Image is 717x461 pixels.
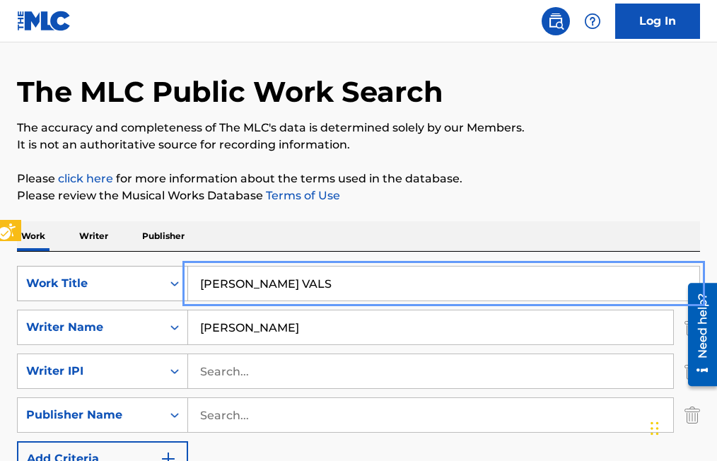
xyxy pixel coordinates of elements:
[58,172,113,185] a: Music industry terminology | mechanical licensing collective
[26,363,153,380] div: Writer IPI
[646,393,717,461] div: Chat Widget
[17,11,71,31] img: MLC Logo
[188,267,699,300] input: Search...
[17,136,700,153] p: It is not an authoritative source for recording information.
[17,170,700,187] p: Please for more information about the terms used in the database.
[17,119,700,136] p: The accuracy and completeness of The MLC's data is determined solely by our Members.
[138,221,189,251] p: Publisher
[26,319,153,336] div: Writer Name
[677,277,717,391] iframe: Iframe | Resource Center
[26,275,153,292] div: Work Title
[263,189,340,202] a: Terms of Use
[584,13,601,30] img: help
[651,407,659,450] div: Drag
[646,393,717,461] iframe: Hubspot Iframe
[17,221,49,251] p: Work
[17,187,700,204] p: Please review the Musical Works Database
[75,221,112,251] p: Writer
[547,13,564,30] img: search
[188,354,673,388] input: Search...
[188,398,673,432] input: Search...
[615,4,700,39] a: Log In
[26,407,153,424] div: Publisher Name
[188,310,673,344] input: Search...
[17,74,443,110] h1: The MLC Public Work Search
